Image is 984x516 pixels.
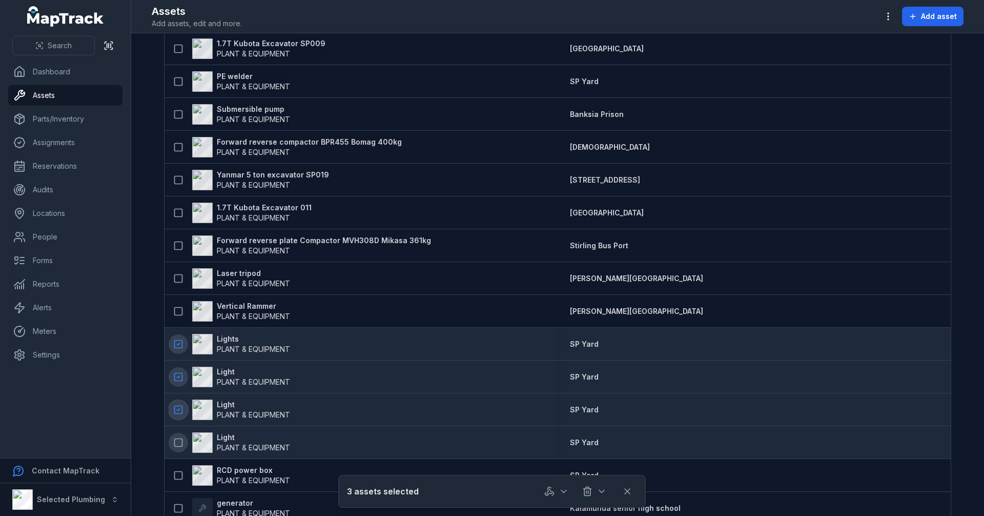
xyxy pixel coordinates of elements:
[217,235,431,246] strong: Forward reverse plate Compactor MVH308D Mikasa 361kg
[347,485,419,498] strong: 3 assets selected
[570,77,599,86] span: SP Yard
[217,367,290,377] strong: Light
[217,498,290,508] strong: generator
[217,400,290,410] strong: Light
[8,132,122,153] a: Assignments
[570,405,599,414] span: SP Yard
[217,301,290,311] strong: Vertical Rammer
[8,109,122,129] a: Parts/Inventory
[217,345,290,353] span: PLANT & EQUIPMENT
[217,38,325,49] strong: 1.7T Kubota Excavator SP009
[8,250,122,271] a: Forms
[570,241,628,251] a: Stirling Bus Port
[570,110,624,118] span: Banksia Prison
[570,405,599,415] a: SP Yard
[8,156,122,176] a: Reservations
[192,203,312,223] a: 1.7T Kubota Excavator 011PLANT & EQUIPMENT
[152,4,242,18] h2: Assets
[217,465,290,475] strong: RCD power box
[217,115,290,124] span: PLANT & EQUIPMENT
[217,443,290,452] span: PLANT & EQUIPMENT
[48,41,72,51] span: Search
[570,503,681,513] a: Kalamunda senior high school
[8,85,122,106] a: Assets
[217,170,329,180] strong: Yanmar 5 ton excavator SP019
[570,306,703,316] a: [PERSON_NAME][GEOGRAPHIC_DATA]
[570,372,599,381] span: SP Yard
[570,307,703,315] span: [PERSON_NAME][GEOGRAPHIC_DATA]
[570,208,644,218] a: [GEOGRAPHIC_DATA]
[192,104,290,125] a: Submersible pumpPLANT & EQUIPMENT
[570,76,599,87] a: SP Yard
[37,495,105,504] strong: Selected Plumbing
[570,438,599,448] a: SP Yard
[570,143,650,151] span: [DEMOGRAPHIC_DATA]
[570,274,703,283] span: [PERSON_NAME][GEOGRAPHIC_DATA]
[8,274,122,294] a: Reports
[192,268,290,289] a: Laser tripodPLANT & EQUIPMENT
[12,36,95,55] button: Search
[570,44,644,54] a: [GEOGRAPHIC_DATA]
[217,203,312,213] strong: 1.7T Kubota Excavator 011
[8,297,122,318] a: Alerts
[570,470,599,481] a: SP Yard
[921,11,957,22] span: Add asset
[192,71,290,92] a: PE welderPLANT & EQUIPMENT
[152,18,242,29] span: Add assets, edit and more.
[192,367,290,387] a: LightPLANT & EQUIPMENT
[8,345,122,365] a: Settings
[192,170,329,190] a: Yanmar 5 ton excavator SP019PLANT & EQUIPMENT
[8,180,122,200] a: Audits
[192,432,290,453] a: LightPLANT & EQUIPMENT
[192,38,325,59] a: 1.7T Kubota Excavator SP009PLANT & EQUIPMENT
[570,340,599,348] span: SP Yard
[570,241,628,250] span: Stirling Bus Port
[8,321,122,342] a: Meters
[192,137,402,157] a: Forward reverse compactor BPR455 Bomag 400kgPLANT & EQUIPMENT
[217,312,290,321] span: PLANT & EQUIPMENT
[217,181,290,189] span: PLANT & EQUIPMENT
[217,279,290,288] span: PLANT & EQUIPMENT
[27,6,104,27] a: MapTrack
[8,203,122,224] a: Locations
[217,268,290,279] strong: Laser tripod
[570,339,599,349] a: SP Yard
[217,49,290,58] span: PLANT & EQUIPMENT
[192,235,431,256] a: Forward reverse plate Compactor MVH308D Mikasa 361kgPLANT & EQUIPMENT
[570,109,624,120] a: Banksia Prison
[217,334,290,344] strong: Lights
[570,471,599,480] span: SP Yard
[217,378,290,386] span: PLANT & EQUIPMENT
[32,466,99,475] strong: Contact MapTrack
[570,142,650,152] a: [DEMOGRAPHIC_DATA]
[570,273,703,284] a: [PERSON_NAME][GEOGRAPHIC_DATA]
[217,82,290,91] span: PLANT & EQUIPMENT
[217,246,290,255] span: PLANT & EQUIPMENT
[192,334,290,354] a: LightsPLANT & EQUIPMENT
[902,7,963,26] button: Add asset
[8,227,122,247] a: People
[192,465,290,486] a: RCD power boxPLANT & EQUIPMENT
[570,175,640,184] span: [STREET_ADDRESS]
[570,504,681,512] span: Kalamunda senior high school
[570,208,644,217] span: [GEOGRAPHIC_DATA]
[217,104,290,114] strong: Submersible pump
[570,372,599,382] a: SP Yard
[192,301,290,322] a: Vertical RammerPLANT & EQUIPMENT
[8,62,122,82] a: Dashboard
[217,137,402,147] strong: Forward reverse compactor BPR455 Bomag 400kg
[570,438,599,447] span: SP Yard
[570,175,640,185] a: [STREET_ADDRESS]
[217,148,290,156] span: PLANT & EQUIPMENT
[217,432,290,443] strong: Light
[570,44,644,53] span: [GEOGRAPHIC_DATA]
[217,476,290,485] span: PLANT & EQUIPMENT
[217,410,290,419] span: PLANT & EQUIPMENT
[192,400,290,420] a: LightPLANT & EQUIPMENT
[217,213,290,222] span: PLANT & EQUIPMENT
[217,71,290,82] strong: PE welder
